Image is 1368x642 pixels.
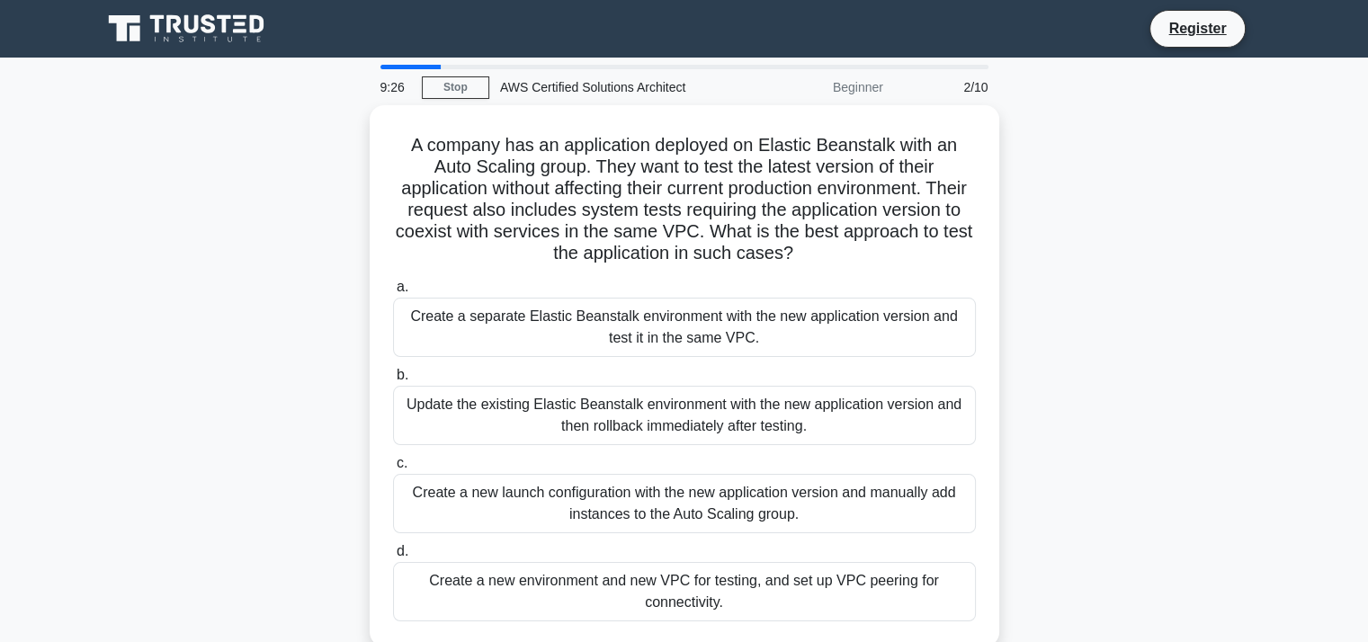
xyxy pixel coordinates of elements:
[397,279,408,294] span: a.
[397,367,408,382] span: b.
[422,76,489,99] a: Stop
[489,69,737,105] div: AWS Certified Solutions Architect
[1158,17,1237,40] a: Register
[393,474,976,533] div: Create a new launch configuration with the new application version and manually add instances to ...
[393,298,976,357] div: Create a separate Elastic Beanstalk environment with the new application version and test it in t...
[370,69,422,105] div: 9:26
[397,455,407,470] span: c.
[894,69,999,105] div: 2/10
[393,562,976,621] div: Create a new environment and new VPC for testing, and set up VPC peering for connectivity.
[397,543,408,558] span: d.
[393,386,976,445] div: Update the existing Elastic Beanstalk environment with the new application version and then rollb...
[737,69,894,105] div: Beginner
[391,134,978,265] h5: A company has an application deployed on Elastic Beanstalk with an Auto Scaling group. They want ...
